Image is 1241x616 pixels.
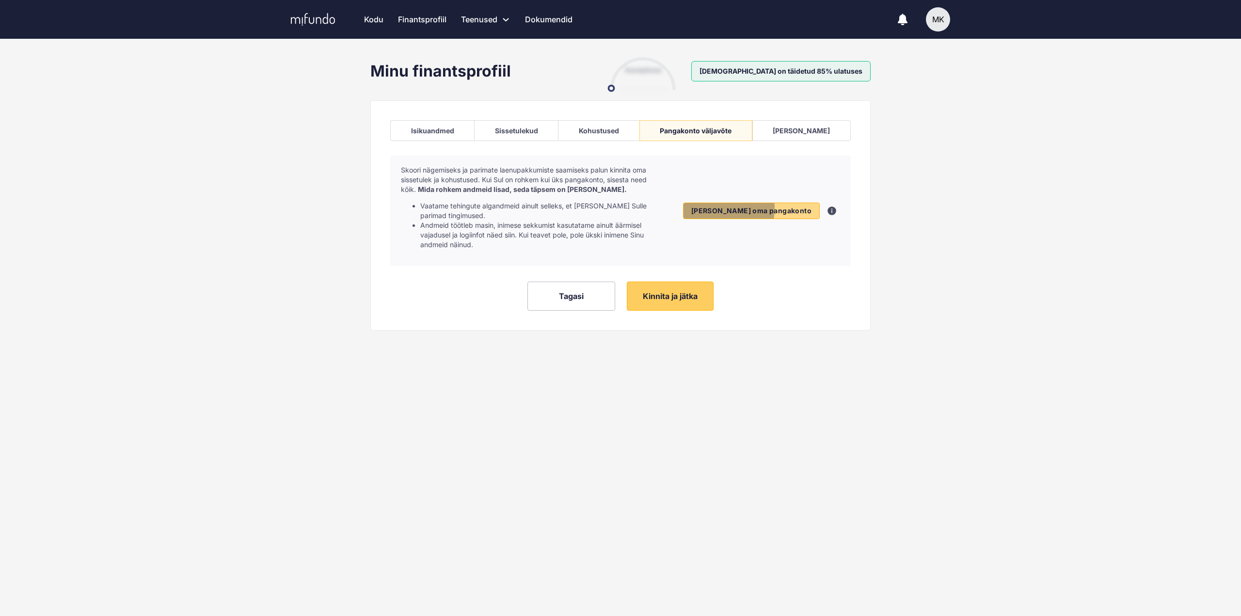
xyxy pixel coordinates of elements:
span: [PERSON_NAME] oma pangakonto [691,206,811,215]
div: Sissetulekud [495,126,538,135]
div: Isikuandmed [411,126,454,135]
li: Vaatame tehingute algandmeid ainult selleks, et [PERSON_NAME] Sulle parimad tingimused. [420,201,668,221]
div: Minu finantsprofiil [370,62,511,81]
li: Andmeid töötleb masin, inimese sekkumist kasutatame ainult äärmisel vajadusel ja logiinfot näed s... [420,221,668,250]
span: Kinnita ja jätka [643,291,698,301]
div: Suurepärane [625,64,661,77]
div: [PERSON_NAME] [773,126,830,135]
div: Pangakonto väljavõte [660,126,732,135]
button: [PERSON_NAME] oma pangakonto [683,203,820,219]
strong: Mida rohkem andmeid lisad, seda täpsem on [PERSON_NAME]. [418,185,627,193]
span: [DEMOGRAPHIC_DATA] on täidetud 85% ulatuses [691,61,871,81]
div: Kohustused [579,126,619,135]
div: Vajuta nupul 'Lisa oma pangakonto' ning vali pank, mille kaudu soovid kinnituse teha. Seejärel lo... [827,206,836,215]
button: Kinnita ja jätka [627,282,714,311]
button: Tagasi [527,282,615,311]
span: Tagasi [559,291,584,301]
button: MK [926,7,950,32]
div: Skoori nägemiseks ja parimate laenupakkumiste saamiseks palun kinnita oma sissetulek ja kohustuse... [401,165,668,250]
